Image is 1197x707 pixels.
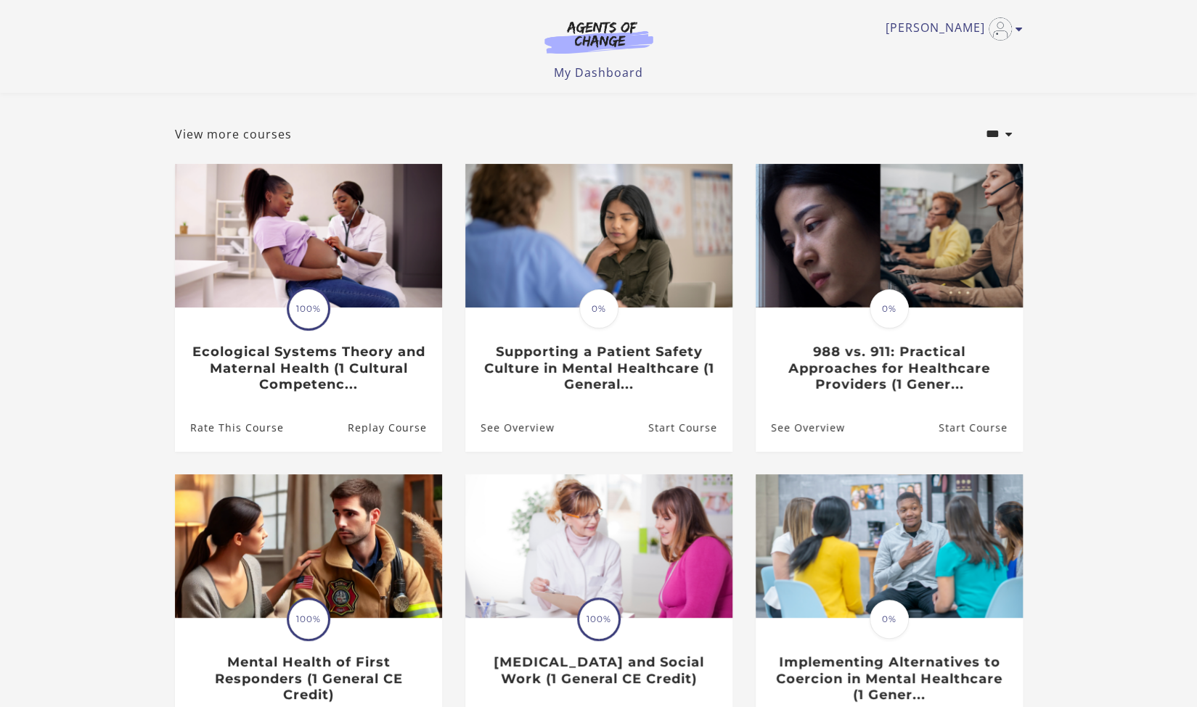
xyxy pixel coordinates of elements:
a: Ecological Systems Theory and Maternal Health (1 Cultural Competenc...: Rate This Course [175,404,284,451]
a: Supporting a Patient Safety Culture in Mental Healthcare (1 General...: Resume Course [647,404,732,451]
span: 100% [289,289,328,328]
a: View more courses [175,125,292,143]
span: 0% [579,289,618,328]
h3: Implementing Alternatives to Coercion in Mental Healthcare (1 Gener... [771,654,1007,703]
span: 100% [579,600,618,639]
a: My Dashboard [554,65,643,80]
h3: Mental Health of First Responders (1 General CE Credit) [190,654,426,703]
h3: 988 vs. 911: Practical Approaches for Healthcare Providers (1 Gener... [771,344,1007,393]
a: Toggle menu [886,17,1016,41]
span: 100% [289,600,328,639]
img: Agents of Change Logo [529,20,669,54]
span: 0% [870,600,909,639]
a: 988 vs. 911: Practical Approaches for Healthcare Providers (1 Gener...: Resume Course [938,404,1022,451]
h3: Ecological Systems Theory and Maternal Health (1 Cultural Competenc... [190,344,426,393]
a: Supporting a Patient Safety Culture in Mental Healthcare (1 General...: See Overview [465,404,555,451]
span: 0% [870,289,909,328]
a: Ecological Systems Theory and Maternal Health (1 Cultural Competenc...: Resume Course [347,404,441,451]
a: 988 vs. 911: Practical Approaches for Healthcare Providers (1 Gener...: See Overview [756,404,845,451]
h3: [MEDICAL_DATA] and Social Work (1 General CE Credit) [481,654,716,687]
h3: Supporting a Patient Safety Culture in Mental Healthcare (1 General... [481,344,716,393]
